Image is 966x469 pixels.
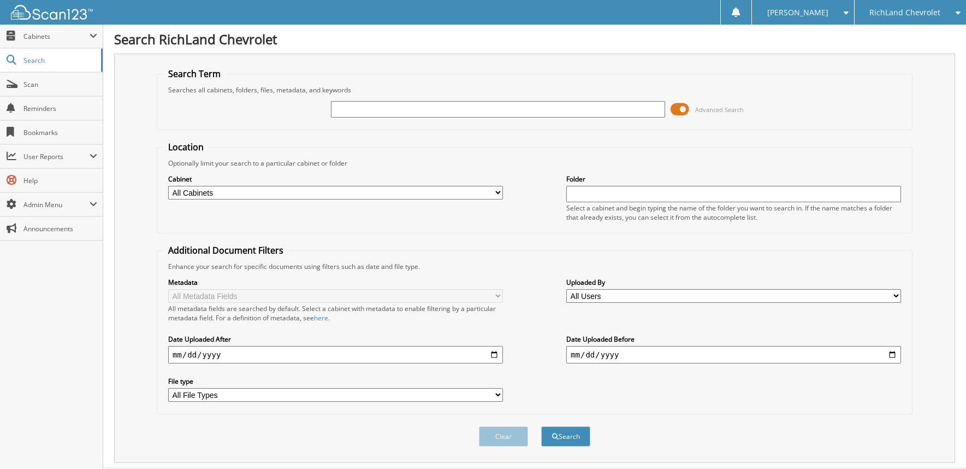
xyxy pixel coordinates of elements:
[168,174,503,184] label: Cabinet
[23,56,96,65] span: Search
[163,85,906,95] div: Searches all cabinets, folders, files, metadata, and keywords
[23,224,97,233] span: Announcements
[314,313,328,323] a: here
[11,5,93,20] img: scan123-logo-white.svg
[23,176,97,185] span: Help
[566,335,901,344] label: Date Uploaded Before
[566,346,901,364] input: end
[168,346,503,364] input: start
[23,104,97,113] span: Reminders
[23,200,90,209] span: Admin Menu
[479,426,528,447] button: Clear
[541,426,590,447] button: Search
[168,335,503,344] label: Date Uploaded After
[566,174,901,184] label: Folder
[163,244,289,256] legend: Additional Document Filters
[163,141,209,153] legend: Location
[23,128,97,137] span: Bookmarks
[168,278,503,287] label: Metadata
[566,203,901,222] div: Select a cabinet and begin typing the name of the folder you want to search in. If the name match...
[163,68,226,80] legend: Search Term
[23,80,97,89] span: Scan
[767,9,828,16] span: [PERSON_NAME]
[168,377,503,386] label: File type
[566,278,901,287] label: Uploaded By
[163,262,906,271] div: Enhance your search for specific documents using filters such as date and file type.
[163,159,906,168] div: Optionally limit your search to a particular cabinet or folder
[23,152,90,161] span: User Reports
[869,9,940,16] span: RichLand Chevrolet
[168,304,503,323] div: All metadata fields are searched by default. Select a cabinet with metadata to enable filtering b...
[23,32,90,41] span: Cabinets
[114,30,955,48] h1: Search RichLand Chevrolet
[695,105,744,114] span: Advanced Search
